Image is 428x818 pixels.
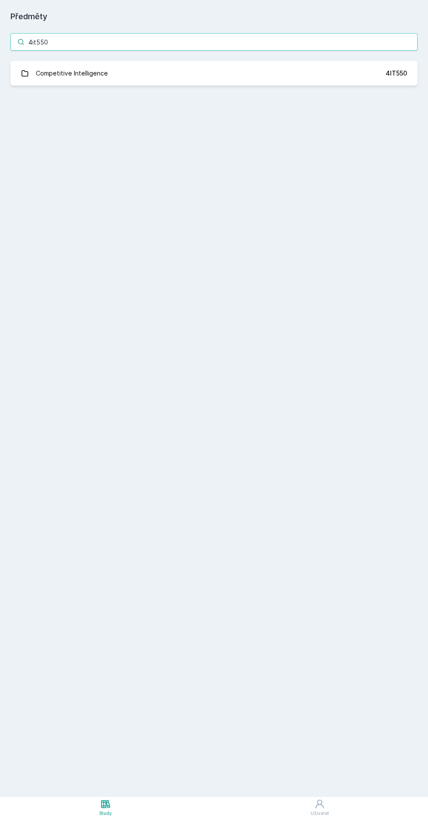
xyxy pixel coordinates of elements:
h1: Předměty [10,10,418,23]
div: Competitive Intelligence [36,65,108,82]
a: Competitive Intelligence 4IT550 [10,61,418,86]
input: Název nebo ident předmětu… [10,33,418,51]
div: 4IT550 [386,69,407,78]
div: Study [99,810,112,817]
div: Uživatel [311,810,329,817]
